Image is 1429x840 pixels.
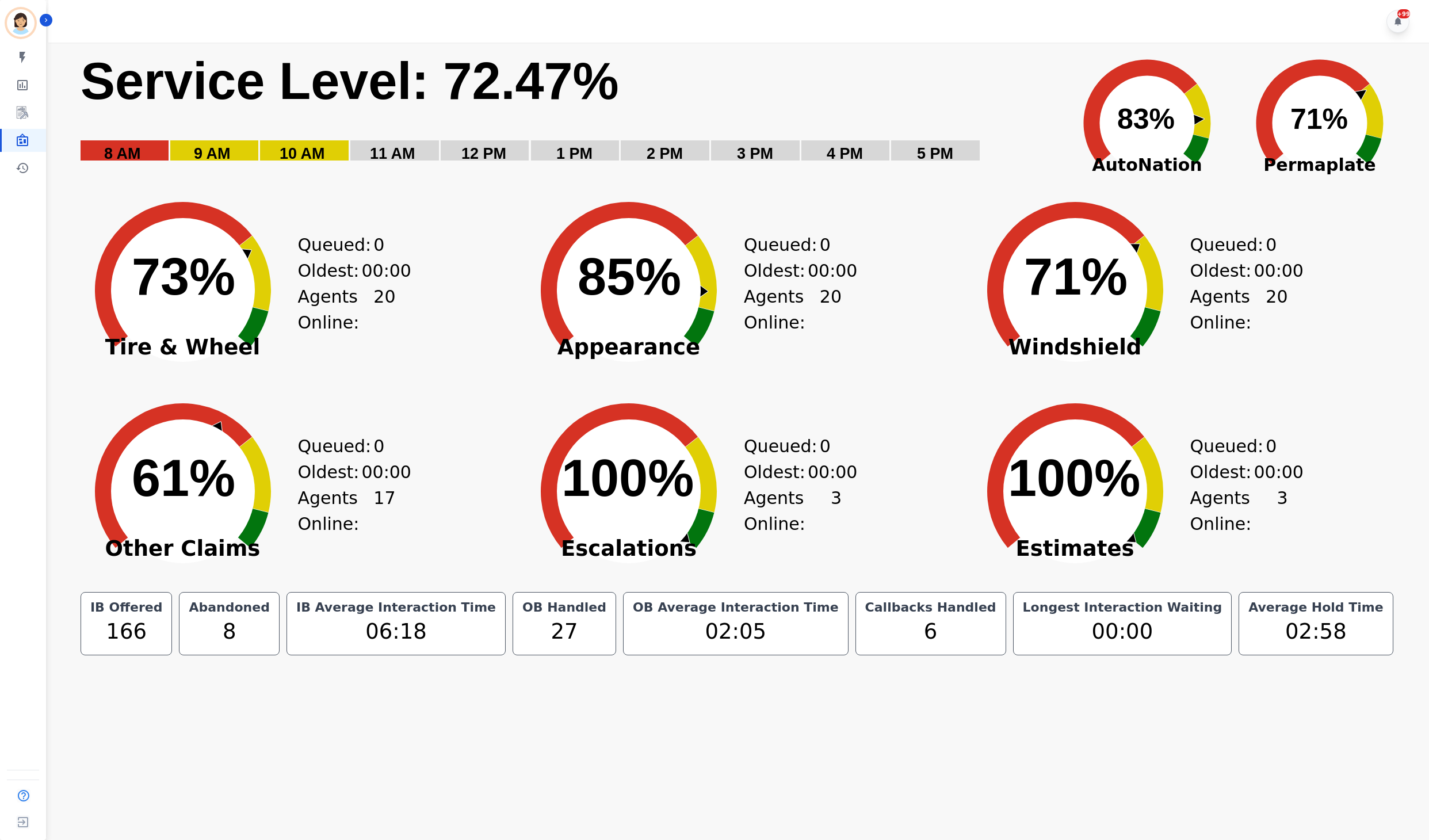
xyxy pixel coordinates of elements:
[370,145,415,162] text: 11 AM
[132,248,235,306] text: 73%
[1254,258,1303,284] span: 00:00
[631,600,841,616] div: OB Average Interaction Time
[578,248,681,306] text: 85%
[808,258,857,284] span: 00:00
[744,485,842,537] div: Agents Online:
[1117,103,1175,135] text: 83%
[960,543,1190,555] span: Estimates
[68,543,298,555] span: Other Claims
[1254,459,1303,485] span: 00:00
[647,145,683,162] text: 2 PM
[461,145,506,162] text: 12 PM
[298,232,384,258] div: Queued:
[373,485,395,537] span: 17
[1266,284,1287,335] span: 20
[79,50,1054,180] svg: Service Level: 0%
[373,284,395,335] span: 20
[361,459,411,485] span: 00:00
[373,232,384,258] span: 0
[744,459,830,485] div: Oldest:
[514,342,744,353] span: Appearance
[831,485,842,537] span: 3
[280,145,325,162] text: 10 AM
[737,145,773,162] text: 3 PM
[294,616,498,648] div: 06:18
[68,342,298,353] span: Tire & Wheel
[88,600,165,616] div: IB Offered
[88,616,165,648] div: 166
[1021,600,1225,616] div: Longest Interaction Waiting
[556,145,593,162] text: 1 PM
[1190,232,1277,258] div: Queued:
[1061,152,1233,178] span: AutoNation
[1190,485,1288,537] div: Agents Online:
[132,449,235,507] text: 61%
[561,449,694,507] text: 100%
[1024,248,1128,306] text: 71%
[7,9,35,37] img: Bordered avatar
[1277,485,1287,537] span: 3
[104,145,141,162] text: 8 AM
[298,459,384,485] div: Oldest:
[744,258,830,284] div: Oldest:
[863,616,999,648] div: 6
[917,145,953,162] text: 5 PM
[744,232,830,258] div: Queued:
[298,284,396,335] div: Agents Online:
[827,145,863,162] text: 4 PM
[298,485,396,537] div: Agents Online:
[744,284,842,335] div: Agents Online:
[631,616,841,648] div: 02:05
[960,342,1190,353] span: Windshield
[1190,284,1288,335] div: Agents Online:
[1008,449,1140,507] text: 100%
[1233,152,1406,178] span: Permaplate
[1266,232,1277,258] span: 0
[514,543,744,555] span: Escalations
[294,600,498,616] div: IB Average Interaction Time
[1246,600,1385,616] div: Average Hold Time
[298,433,384,459] div: Queued:
[1266,433,1277,459] span: 0
[1190,433,1277,459] div: Queued:
[1397,9,1410,18] div: +99
[1190,258,1277,284] div: Oldest:
[820,433,831,459] span: 0
[81,52,619,110] text: Service Level: 72.47%
[1190,459,1277,485] div: Oldest:
[361,258,411,284] span: 00:00
[820,284,842,335] span: 20
[1021,616,1225,648] div: 00:00
[1290,103,1348,135] text: 71%
[820,232,831,258] span: 0
[194,145,231,162] text: 9 AM
[744,433,830,459] div: Queued:
[186,616,272,648] div: 8
[520,616,609,648] div: 27
[186,600,272,616] div: Abandoned
[298,258,384,284] div: Oldest:
[863,600,999,616] div: Callbacks Handled
[520,600,609,616] div: OB Handled
[1246,616,1385,648] div: 02:58
[373,433,384,459] span: 0
[808,459,857,485] span: 00:00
